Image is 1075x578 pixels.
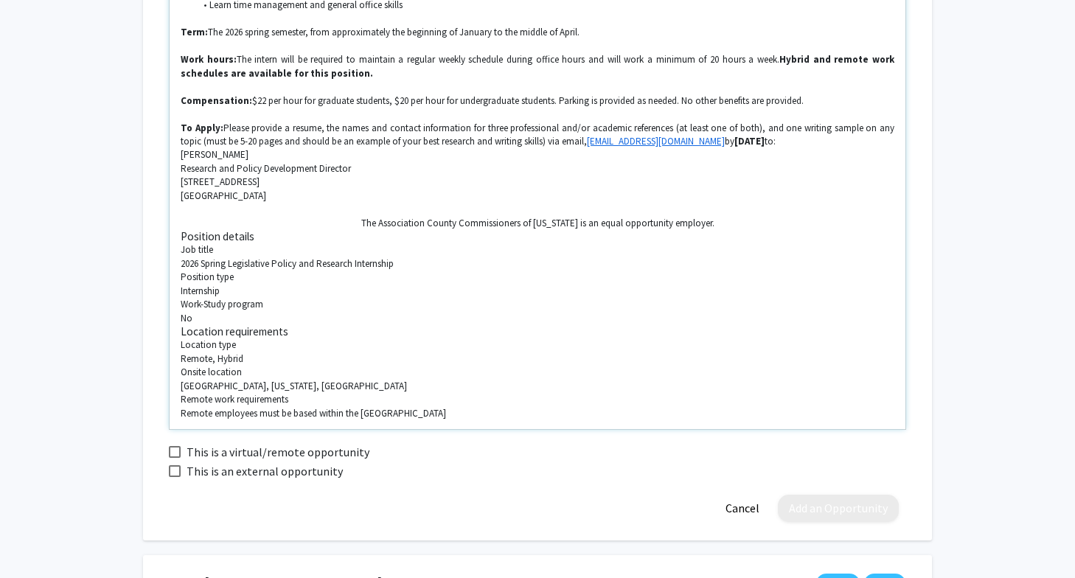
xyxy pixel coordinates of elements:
p: Position type [181,271,894,284]
p: 2026 Spring Legislative Policy and Research Internship [181,257,894,271]
p: [PERSON_NAME] [181,148,894,161]
p: Remote work requirements [181,393,894,406]
p: The 2026 spring semester, from approximately the beginning of January to the middle of April. [181,26,894,39]
p: Remote, Hybrid [181,352,894,366]
p: Please provide a resume, the names and contact information for three professional and/or academic... [181,122,894,149]
strong: To Apply: [181,122,223,134]
p: Work-Study program [181,298,894,311]
p: The Association County Commissioners of [US_STATE] is an equal opportunity employer. [181,217,894,230]
p: [GEOGRAPHIC_DATA], [US_STATE], [GEOGRAPHIC_DATA] [181,380,894,393]
strong: Work hours: [181,53,237,66]
strong: [DATE] [734,135,765,147]
p: Location type [181,338,894,352]
p: Research and Policy Development Director [181,162,894,175]
span: This is an external opportunity [187,462,343,480]
p: [GEOGRAPHIC_DATA] [181,189,894,203]
p: No [181,312,894,325]
strong: Compensation: [181,94,252,107]
span: This is a virtual/remote opportunity [187,443,369,461]
h3: Location requirements [181,325,894,338]
p: Remote employees must be based within the [GEOGRAPHIC_DATA] [181,407,894,420]
p: The intern will be required to maintain a regular weekly schedule during office hours and will wo... [181,53,894,80]
iframe: Chat [11,512,63,567]
a: [EMAIL_ADDRESS][DOMAIN_NAME] [587,135,725,147]
p: Job title [181,243,894,257]
button: Cancel [714,495,770,522]
p: $22 per hour for graduate students, $20 per hour for undergraduate students. Parking is provided ... [181,94,894,108]
strong: Term: [181,26,208,38]
h3: Position details [181,230,894,243]
p: Onsite location [181,366,894,379]
strong: Hybrid and remote work schedules are available for this position. [181,53,897,79]
p: Internship [181,285,894,298]
button: Add an Opportunity [778,495,899,522]
p: [STREET_ADDRESS] [181,175,894,189]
